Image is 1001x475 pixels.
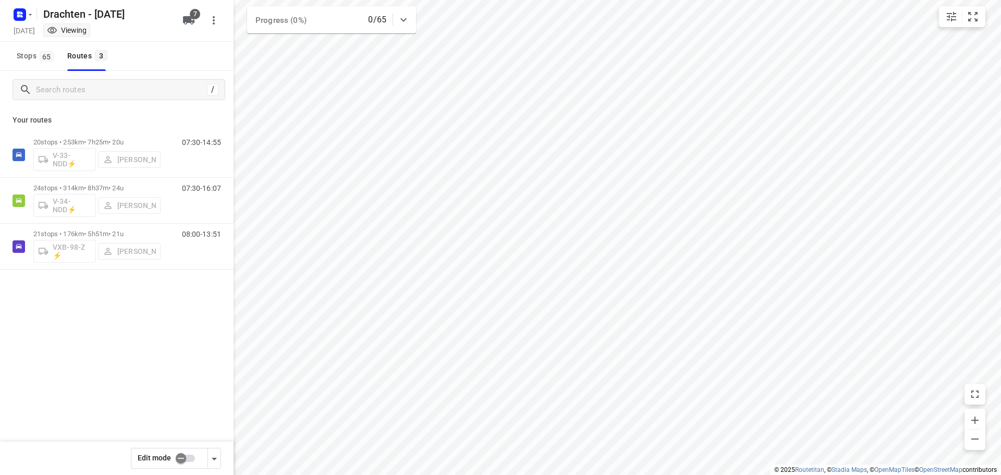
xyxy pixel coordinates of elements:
button: 7 [178,10,199,31]
span: 7 [190,9,200,19]
div: / [207,84,218,95]
a: Stadia Maps [832,466,867,473]
p: 20 stops • 253km • 7h25m • 20u [33,138,161,146]
p: 21 stops • 176km • 5h51m • 21u [33,230,161,238]
span: Progress (0%) [255,16,307,25]
a: OpenMapTiles [874,466,914,473]
span: 65 [40,51,54,62]
p: 07:30-16:07 [182,184,221,192]
div: Driver app settings [208,452,221,465]
button: More [203,10,224,31]
p: 24 stops • 314km • 8h37m • 24u [33,184,161,192]
span: 3 [95,50,107,60]
span: Edit mode [138,454,171,462]
button: Fit zoom [962,6,983,27]
a: Routetitan [795,466,824,473]
input: Search routes [36,82,207,98]
li: © 2025 , © , © © contributors [774,466,997,473]
button: Map settings [941,6,962,27]
p: 08:00-13:51 [182,230,221,238]
div: Progress (0%)0/65 [247,6,416,33]
div: You are currently in view mode. To make any changes, go to edit project. [47,25,87,35]
p: 07:30-14:55 [182,138,221,147]
a: OpenStreetMap [919,466,962,473]
div: small contained button group [939,6,985,27]
div: Routes [67,50,111,63]
p: Your routes [13,115,221,126]
span: Stops [17,50,57,63]
p: 0/65 [368,14,386,26]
